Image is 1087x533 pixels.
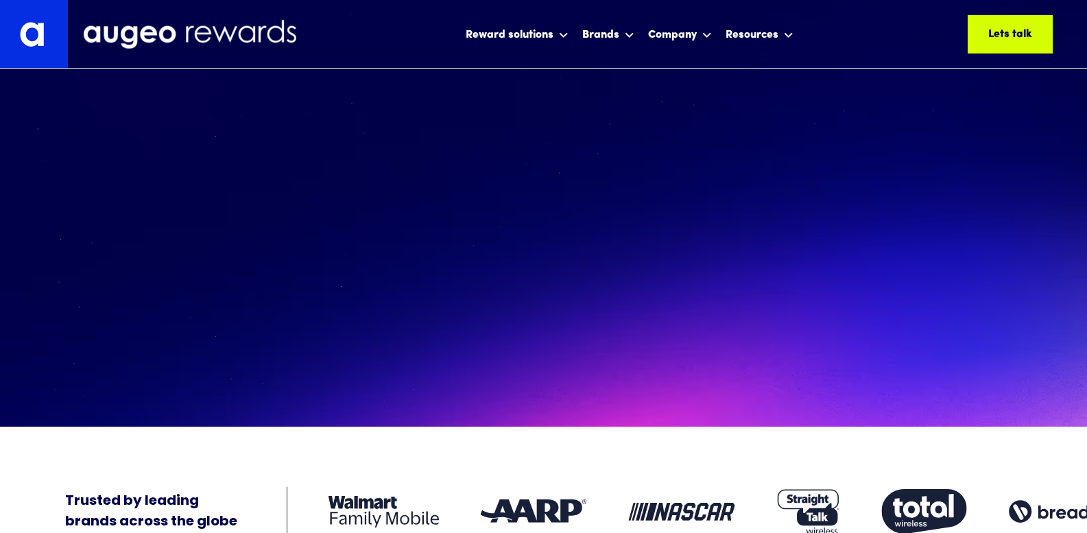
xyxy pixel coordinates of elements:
div: Brands [582,27,619,43]
div: Trusted by leading brands across the globe [65,491,237,532]
div: Company [648,27,697,43]
div: Resources [722,16,797,52]
div: Resources [726,27,778,43]
a: Lets talk [968,15,1053,54]
div: Brands [579,16,638,52]
img: Client logo: Walmart Family Mobile [329,496,439,528]
div: Reward solutions [462,16,572,52]
div: Reward solutions [466,27,553,43]
div: Company [645,16,715,52]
